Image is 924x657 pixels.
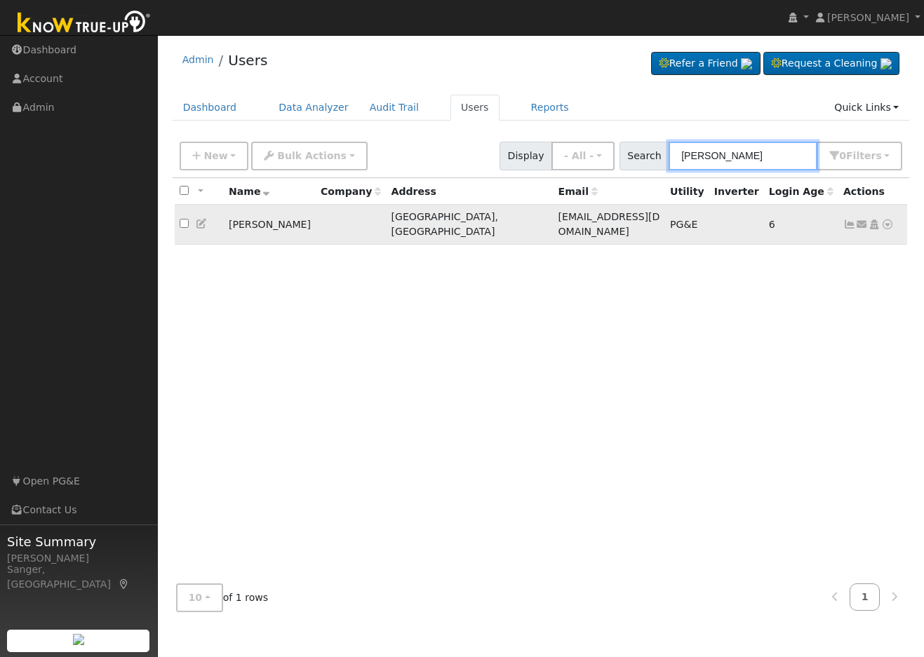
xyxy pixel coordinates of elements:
img: Know True-Up [11,8,158,39]
span: Site Summary [7,532,150,551]
span: Name [229,186,270,197]
span: Display [500,142,552,170]
a: Show Graph [843,219,856,230]
span: Email [558,186,598,197]
span: Company name [321,186,381,197]
a: Admin [182,54,214,65]
a: Map [118,578,130,590]
span: PG&E [670,219,697,230]
div: Sanger, [GEOGRAPHIC_DATA] [7,562,150,592]
td: [PERSON_NAME] [224,205,316,245]
div: Utility [670,184,704,199]
a: Dashboard [173,95,248,121]
span: [EMAIL_ADDRESS][DOMAIN_NAME] [558,211,660,237]
span: of 1 rows [176,583,269,612]
div: Inverter [714,184,759,199]
span: [PERSON_NAME] [827,12,909,23]
button: - All - [551,142,615,170]
a: Xronlh@gmail.com [856,217,869,232]
a: Request a Cleaning [763,52,899,76]
a: Audit Trail [359,95,429,121]
a: Users [228,52,267,69]
span: s [876,150,881,161]
td: [GEOGRAPHIC_DATA], [GEOGRAPHIC_DATA] [386,205,553,245]
a: Edit User [196,218,208,229]
span: Days since last login [769,186,833,197]
button: 0Filters [817,142,902,170]
button: Bulk Actions [251,142,367,170]
div: [PERSON_NAME] [7,551,150,566]
button: 10 [176,583,223,612]
span: 09/10/2025 3:17:41 PM [769,219,775,230]
div: Actions [843,184,902,199]
span: Search [620,142,669,170]
span: 10 [189,592,203,603]
span: Bulk Actions [277,150,347,161]
a: Refer a Friend [651,52,761,76]
a: Quick Links [824,95,909,121]
a: Users [450,95,500,121]
img: retrieve [881,58,892,69]
span: Filter [846,150,882,161]
img: retrieve [73,634,84,645]
button: New [180,142,249,170]
a: Login As [868,219,881,230]
div: Address [391,184,549,199]
a: Reports [521,95,580,121]
span: New [203,150,227,161]
a: 1 [850,583,881,611]
input: Search [669,142,817,170]
a: Other actions [881,217,894,232]
img: retrieve [741,58,752,69]
a: Data Analyzer [268,95,359,121]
